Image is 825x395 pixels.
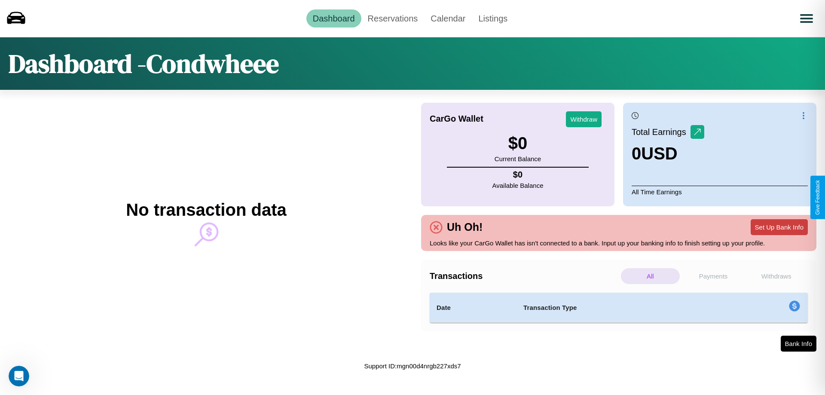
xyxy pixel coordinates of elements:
[495,134,541,153] h3: $ 0
[364,360,461,372] p: Support ID: mgn00d4nrgb227xds7
[430,293,808,323] table: simple table
[566,111,602,127] button: Withdraw
[492,180,544,191] p: Available Balance
[9,366,29,386] iframe: Intercom live chat
[632,186,808,198] p: All Time Earnings
[306,9,361,28] a: Dashboard
[126,200,286,220] h2: No transaction data
[632,124,691,140] p: Total Earnings
[781,336,816,352] button: Bank Info
[495,153,541,165] p: Current Balance
[361,9,425,28] a: Reservations
[437,303,510,313] h4: Date
[430,237,808,249] p: Looks like your CarGo Wallet has isn't connected to a bank. Input up your banking info to finish ...
[472,9,514,28] a: Listings
[794,6,819,31] button: Open menu
[684,268,743,284] p: Payments
[523,303,718,313] h4: Transaction Type
[424,9,472,28] a: Calendar
[443,221,487,233] h4: Uh Oh!
[621,268,680,284] p: All
[747,268,806,284] p: Withdraws
[632,144,704,163] h3: 0 USD
[492,170,544,180] h4: $ 0
[751,219,808,235] button: Set Up Bank Info
[430,114,483,124] h4: CarGo Wallet
[9,46,279,81] h1: Dashboard - Condwheee
[430,271,619,281] h4: Transactions
[815,180,821,215] div: Give Feedback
